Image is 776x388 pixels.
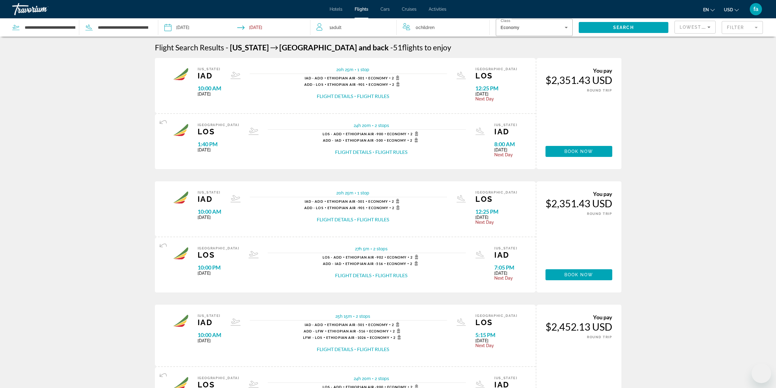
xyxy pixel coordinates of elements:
span: LOS [475,71,517,80]
span: Ethiopian Air - [345,262,377,266]
span: [US_STATE] [198,190,221,194]
span: 0 [416,23,434,32]
span: ADD - LOS [304,82,324,86]
span: Ethiopian Air - [327,199,358,203]
span: Ethiopian Air - [327,82,359,86]
span: ROUND TRIP [587,212,612,216]
span: [DATE] [198,147,239,152]
span: 516 [328,329,365,333]
div: $2,351.43 USD [545,74,612,86]
span: Next Day [475,96,517,101]
button: Flight Rules [375,272,407,279]
span: [US_STATE] [230,43,269,52]
span: Economy [368,323,388,327]
span: 25h 15m [335,314,352,319]
span: 51 [390,43,402,52]
span: 2 [392,75,401,80]
span: - [226,43,228,52]
span: [DATE] [198,92,221,96]
span: [DATE] [494,271,517,276]
button: Flight Rules [375,149,407,155]
span: fa [753,6,758,12]
span: Ethiopian Air - [326,335,357,339]
span: LOS [475,318,517,327]
span: 12:25 PM [475,85,517,92]
span: Economy [387,262,406,266]
span: [DATE] [475,338,517,343]
span: ADD - LFW [304,329,324,333]
span: 2 [392,205,402,210]
span: 1:40 PM [198,141,239,147]
span: Economy [387,132,407,136]
span: Economy [387,138,406,142]
span: [US_STATE] [494,246,517,250]
button: Flight Details [317,346,353,353]
span: Activities [429,7,446,12]
a: Flights [355,7,368,12]
button: Book now [545,146,612,157]
span: IAD - ADD [305,76,323,80]
h1: Flight Search Results [155,43,224,52]
a: Cruises [402,7,417,12]
mat-select: Sort by [680,24,710,31]
span: 5:15 PM [475,332,517,338]
button: User Menu [748,3,764,16]
button: Book now [545,269,612,280]
span: 2 stops [373,246,388,251]
button: Travelers: 1 adult, 0 children [310,18,489,37]
span: Next Day [475,220,517,225]
span: 24h 20m [354,376,371,381]
span: [GEOGRAPHIC_DATA] [198,376,239,380]
span: 8:00 AM [494,141,517,147]
span: [DATE] [198,271,239,276]
span: Ethiopian Air - [327,323,358,327]
span: 10:00 PM [198,264,239,271]
span: - [390,43,393,52]
span: Search [613,25,634,30]
span: 501 [327,76,365,80]
span: 516 [345,262,383,266]
span: 2 [393,328,402,333]
span: 501 [327,323,365,327]
span: 2 stops [375,376,389,381]
button: Change currency [724,5,739,14]
span: 10:00 AM [198,208,221,215]
button: Search [579,22,668,33]
span: [DATE] [475,92,517,96]
span: Next Day [475,343,517,348]
span: Economy [368,199,388,203]
span: 901 [327,206,365,210]
span: 900 [346,132,383,136]
span: 501 [327,199,365,203]
span: [DATE] [198,338,221,343]
span: Ethiopian Air - [345,138,377,142]
span: Ethiopian Air - [327,206,359,210]
span: LOS [198,127,239,136]
span: Economy [501,25,519,30]
div: You pay [545,314,612,321]
span: ADD - IAD [323,138,342,142]
span: 2 [410,131,420,136]
span: Ethiopian Air - [327,76,358,80]
span: Economy [387,255,407,259]
span: 1 [329,23,342,32]
span: ADD - LOS [304,206,324,210]
span: 1026 [326,335,366,339]
iframe: Button to launch messaging window [752,364,771,383]
span: Cars [381,7,390,12]
span: [GEOGRAPHIC_DATA] [198,246,239,250]
span: Children [418,25,434,30]
span: 2 [393,335,403,340]
span: [US_STATE] [198,67,221,71]
a: Hotels [330,7,342,12]
span: [US_STATE] [494,376,517,380]
button: Filter [722,21,763,34]
span: 24h 20m [354,123,371,128]
span: 902 [346,255,383,259]
span: 2 [410,255,420,259]
span: Ethiopian Air - [346,255,377,259]
span: 2 [410,261,420,266]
